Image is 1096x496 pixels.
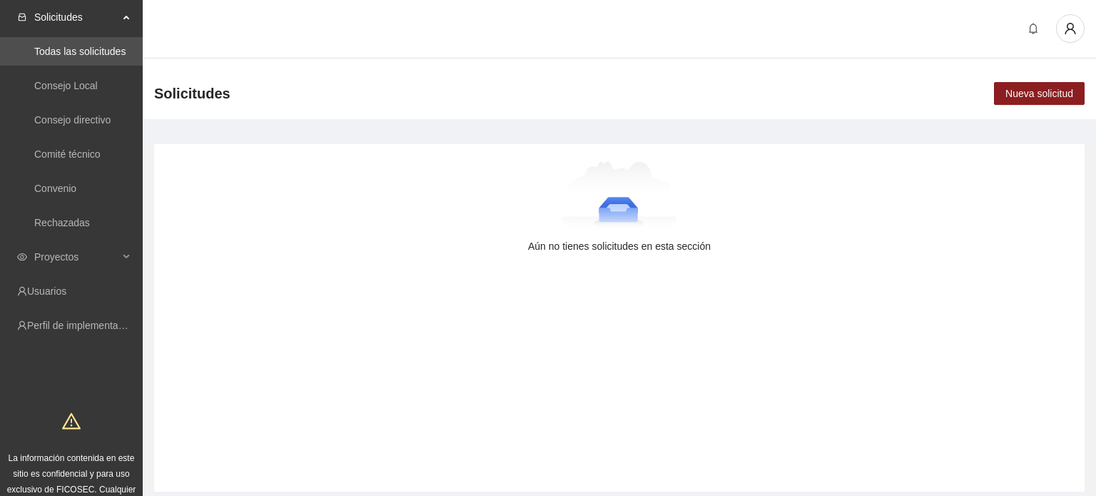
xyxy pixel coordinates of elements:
a: Todas las solicitudes [34,46,126,57]
button: bell [1022,17,1045,40]
button: user [1056,14,1085,43]
span: bell [1023,23,1044,34]
span: Proyectos [34,243,118,271]
span: Solicitudes [34,3,118,31]
span: Nueva solicitud [1005,86,1073,101]
a: Comité técnico [34,148,101,160]
a: Perfil de implementadora [27,320,138,331]
div: Aún no tienes solicitudes en esta sección [177,238,1062,254]
span: inbox [17,12,27,22]
a: Usuarios [27,285,66,297]
span: eye [17,252,27,262]
span: user [1057,22,1084,35]
span: warning [62,412,81,430]
a: Consejo directivo [34,114,111,126]
a: Rechazadas [34,217,90,228]
a: Convenio [34,183,76,194]
button: Nueva solicitud [994,82,1085,105]
a: Consejo Local [34,80,98,91]
span: Solicitudes [154,82,230,105]
img: Aún no tienes solicitudes en esta sección [562,161,678,233]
